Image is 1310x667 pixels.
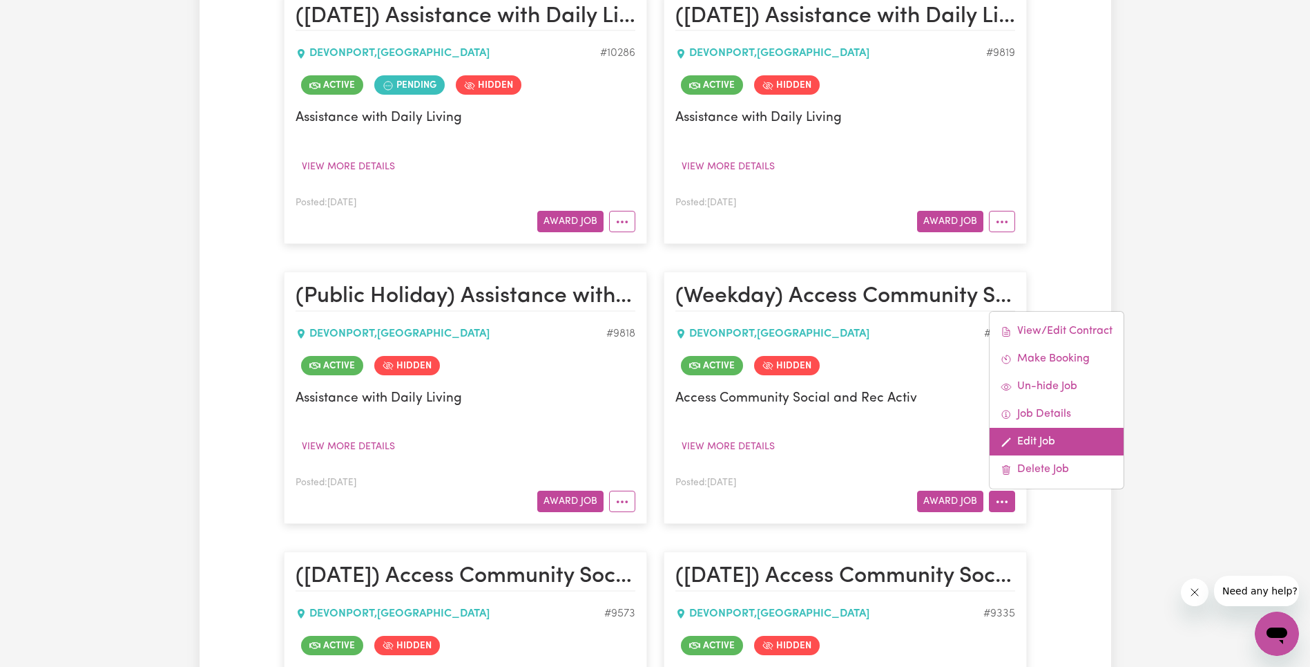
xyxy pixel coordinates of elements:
a: Delete Job [990,455,1124,483]
button: View more details [296,156,401,178]
button: View more details [675,436,781,458]
button: Award Job [917,211,983,232]
iframe: Message from company [1214,576,1299,606]
a: Job Details [990,400,1124,428]
span: Job is hidden [374,356,440,375]
h2: (Saturday) Assistance with Daily Living [296,3,635,31]
span: Job is hidden [754,636,820,655]
div: DEVONPORT , [GEOGRAPHIC_DATA] [675,605,983,622]
h2: (Saturday) Access Community Social and Rec Activ [296,563,635,591]
iframe: Close message [1181,579,1208,606]
div: DEVONPORT , [GEOGRAPHIC_DATA] [296,45,600,62]
span: Job is hidden [456,75,521,95]
div: Job ID #9335 [983,605,1015,622]
button: Award Job [537,491,604,512]
p: Assistance with Daily Living [296,389,635,409]
button: More options [609,211,635,232]
div: Job ID #9819 [986,45,1015,62]
div: Job ID #9573 [604,605,635,622]
span: Posted: [DATE] [296,198,356,207]
h2: (Public Holiday) Assistance with Daily Living [296,283,635,311]
button: Award Job [537,211,604,232]
span: Job is hidden [374,636,440,655]
span: Job contract pending review by care worker [374,75,445,95]
a: Edit Job [990,428,1124,455]
span: Posted: [DATE] [675,478,736,487]
span: Job is hidden [754,75,820,95]
h2: (Sunday) Access Community Social and Rec Activ [675,563,1015,591]
span: Posted: [DATE] [296,478,356,487]
p: Access Community Social and Rec Activ [675,389,1015,409]
p: Assistance with Daily Living [296,109,635,129]
a: Make Booking [990,345,1124,373]
button: More options [989,491,1015,512]
button: More options [989,211,1015,232]
span: Job is active [301,636,363,655]
div: More options [989,311,1124,489]
h2: (Sunday) Assistance with Daily Living [675,3,1015,31]
a: View/Edit Contract [990,317,1124,345]
span: Job is active [301,75,363,95]
button: More options [609,491,635,512]
span: Job is active [301,356,363,375]
p: Assistance with Daily Living [675,109,1015,129]
span: Job is active [681,636,743,655]
span: Job is active [681,75,743,95]
div: DEVONPORT , [GEOGRAPHIC_DATA] [296,326,606,342]
div: DEVONPORT , [GEOGRAPHIC_DATA] [675,326,984,342]
span: Posted: [DATE] [675,198,736,207]
div: Job ID #10286 [600,45,635,62]
a: Un-hide Job [990,373,1124,400]
button: View more details [296,436,401,458]
h2: (Weekday) Access Community Social and Rec Activ [675,283,1015,311]
div: Job ID #9678 [984,326,1015,342]
button: View more details [675,156,781,178]
iframe: Button to launch messaging window [1255,612,1299,656]
div: Job ID #9818 [606,326,635,342]
div: DEVONPORT , [GEOGRAPHIC_DATA] [296,605,604,622]
button: Award Job [917,491,983,512]
span: Job is active [681,356,743,375]
div: DEVONPORT , [GEOGRAPHIC_DATA] [675,45,986,62]
span: Job is hidden [754,356,820,375]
